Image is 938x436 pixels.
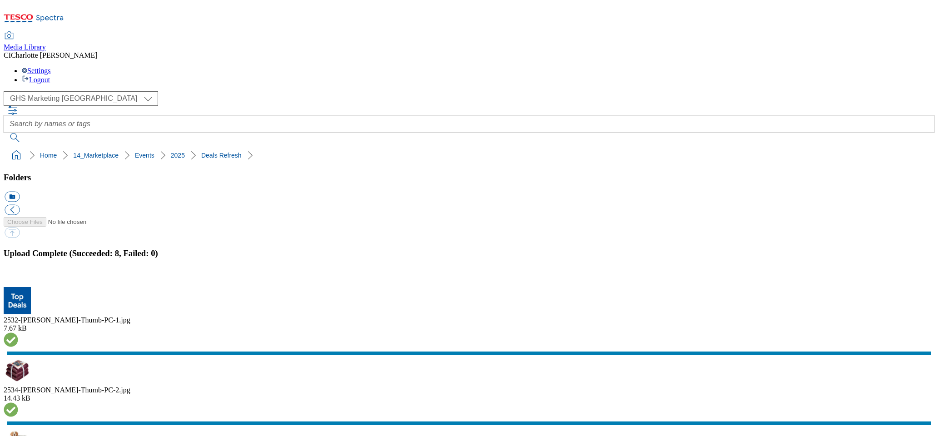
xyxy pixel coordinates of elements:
span: Charlotte [PERSON_NAME] [11,51,98,59]
input: Search by names or tags [4,115,934,133]
a: Settings [22,67,51,74]
a: 2025 [171,152,185,159]
div: 2534-[PERSON_NAME]-Thumb-PC-2.jpg [4,386,934,394]
nav: breadcrumb [4,147,934,164]
div: 2532-[PERSON_NAME]-Thumb-PC-1.jpg [4,316,934,324]
a: Events [135,152,154,159]
a: 14_Marketplace [73,152,119,159]
span: Media Library [4,43,46,51]
span: CI [4,51,11,59]
img: preview [4,357,31,384]
a: Media Library [4,32,46,51]
a: Deals Refresh [201,152,242,159]
h3: Folders [4,173,934,183]
div: 7.67 kB [4,324,934,332]
a: Home [40,152,57,159]
a: home [9,148,24,163]
h3: Upload Complete (Succeeded: 8, Failed: 0) [4,248,934,258]
a: Logout [22,76,50,84]
div: 14.43 kB [4,394,934,402]
img: preview [4,287,31,314]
